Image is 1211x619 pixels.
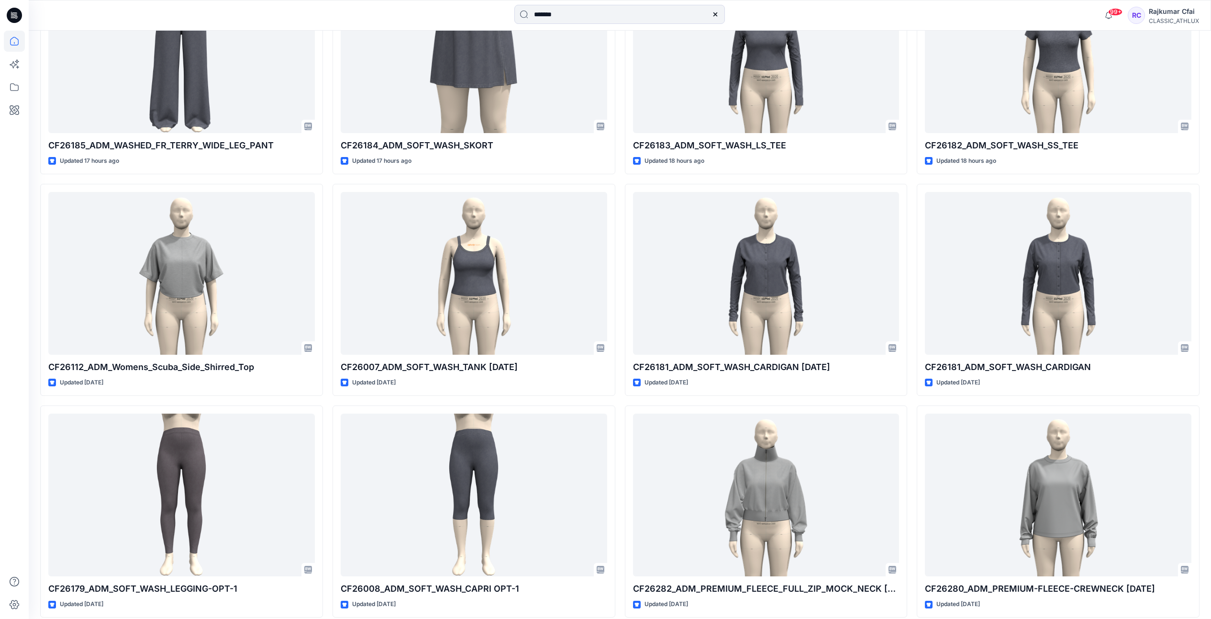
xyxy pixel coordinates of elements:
[1149,6,1199,17] div: Rajkumar Cfai
[48,360,315,374] p: CF26112_ADM_Womens_Scuba_Side_Shirred_Top
[341,582,607,596] p: CF26008_ADM_SOFT_WASH_CAPRI OPT-1
[925,582,1191,596] p: CF26280_ADM_PREMIUM-FLEECE-CREWNECK [DATE]
[925,192,1191,355] a: CF26181_ADM_SOFT_WASH_CARDIGAN
[352,156,411,166] p: Updated 17 hours ago
[48,139,315,152] p: CF26185_ADM_WASHED_FR_TERRY_WIDE_LEG_PANT
[633,360,900,374] p: CF26181_ADM_SOFT_WASH_CARDIGAN [DATE]
[352,378,396,388] p: Updated [DATE]
[352,599,396,609] p: Updated [DATE]
[936,599,980,609] p: Updated [DATE]
[925,414,1191,577] a: CF26280_ADM_PREMIUM-FLEECE-CREWNECK 11OCT25
[341,360,607,374] p: CF26007_ADM_SOFT_WASH_TANK [DATE]
[48,582,315,596] p: CF26179_ADM_SOFT_WASH_LEGGING-OPT-1
[60,156,119,166] p: Updated 17 hours ago
[925,139,1191,152] p: CF26182_ADM_SOFT_WASH_SS_TEE
[48,414,315,577] a: CF26179_ADM_SOFT_WASH_LEGGING-OPT-1
[1108,8,1122,16] span: 99+
[633,414,900,577] a: CF26282_ADM_PREMIUM_FLEECE_FULL_ZIP_MOCK_NECK 11OCT25
[633,582,900,596] p: CF26282_ADM_PREMIUM_FLEECE_FULL_ZIP_MOCK_NECK [DATE]
[48,192,315,355] a: CF26112_ADM_Womens_Scuba_Side_Shirred_Top
[936,378,980,388] p: Updated [DATE]
[936,156,996,166] p: Updated 18 hours ago
[925,360,1191,374] p: CF26181_ADM_SOFT_WASH_CARDIGAN
[341,139,607,152] p: CF26184_ADM_SOFT_WASH_SKORT
[633,192,900,355] a: CF26181_ADM_SOFT_WASH_CARDIGAN 11OCT25
[1128,7,1145,24] div: RC
[341,414,607,577] a: CF26008_ADM_SOFT_WASH_CAPRI OPT-1
[60,599,103,609] p: Updated [DATE]
[341,192,607,355] a: CF26007_ADM_SOFT_WASH_TANK 11OCT25
[60,378,103,388] p: Updated [DATE]
[644,378,688,388] p: Updated [DATE]
[644,599,688,609] p: Updated [DATE]
[1149,17,1199,24] div: CLASSIC_ATHLUX
[644,156,704,166] p: Updated 18 hours ago
[633,139,900,152] p: CF26183_ADM_SOFT_WASH_LS_TEE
